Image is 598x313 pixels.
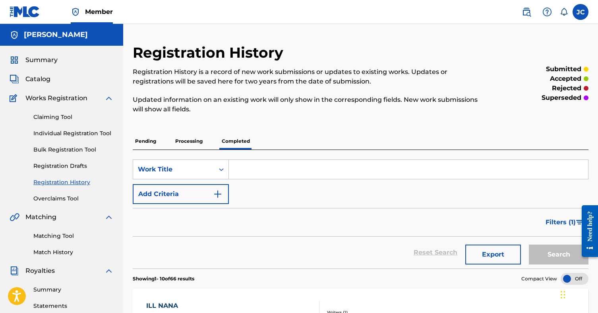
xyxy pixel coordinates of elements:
a: Public Search [519,4,534,20]
div: Help [539,4,555,20]
span: Royalties [25,266,55,276]
div: Notifications [560,8,568,16]
img: Works Registration [10,93,20,103]
p: Updated information on an existing work will only show in the corresponding fields. New work subm... [133,95,484,114]
img: Matching [10,212,19,222]
a: SummarySummary [10,55,58,65]
img: Accounts [10,30,19,40]
span: Compact View [521,275,557,282]
div: ILL NANA [146,301,229,311]
img: Royalties [10,266,19,276]
h5: Jesse Cabrera [24,30,88,39]
a: Claiming Tool [33,113,114,121]
a: Match History [33,248,114,257]
p: Showing 1 - 10 of 66 results [133,275,194,282]
a: Overclaims Tool [33,194,114,203]
p: Processing [173,133,205,150]
span: Matching [25,212,56,222]
p: rejected [552,84,581,93]
span: Catalog [25,74,50,84]
a: Statements [33,302,114,310]
div: Work Title [138,165,209,174]
iframe: Resource Center [576,199,598,263]
a: Registration History [33,178,114,187]
img: MLC Logo [10,6,40,17]
p: submitted [546,64,581,74]
a: Registration Drafts [33,162,114,170]
img: search [522,7,531,17]
a: Matching Tool [33,232,114,240]
p: Pending [133,133,159,150]
a: Bulk Registration Tool [33,146,114,154]
p: Completed [219,133,252,150]
img: expand [104,212,114,222]
iframe: Chat Widget [558,275,598,313]
button: Filters (1) [541,212,588,232]
span: Works Registration [25,93,87,103]
button: Export [465,245,521,264]
span: Filters ( 1 ) [546,218,576,227]
img: help [542,7,552,17]
img: expand [104,266,114,276]
form: Search Form [133,159,588,268]
span: Member [85,7,113,16]
img: 9d2ae6d4665cec9f34b9.svg [213,189,223,199]
a: Individual Registration Tool [33,129,114,138]
button: Add Criteria [133,184,229,204]
p: accepted [550,74,581,84]
span: Summary [25,55,58,65]
img: Catalog [10,74,19,84]
div: User Menu [573,4,588,20]
div: Drag [561,283,565,307]
img: Summary [10,55,19,65]
p: superseded [542,93,581,103]
a: CatalogCatalog [10,74,50,84]
h2: Registration History [133,44,287,62]
img: expand [104,93,114,103]
img: Top Rightsholder [71,7,80,17]
p: Registration History is a record of new work submissions or updates to existing works. Updates or... [133,67,484,86]
a: Summary [33,286,114,294]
